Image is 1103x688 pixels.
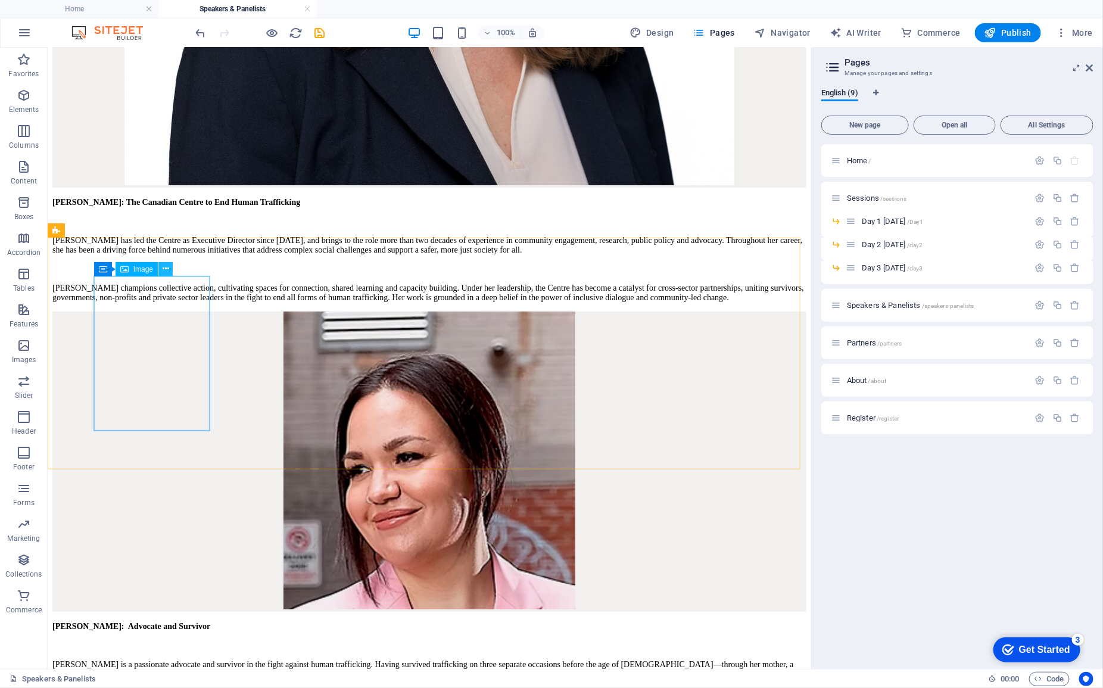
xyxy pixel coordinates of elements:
img: Editor Logo [68,26,158,40]
h4: Speakers & Panelists [158,2,317,15]
div: About/about [843,376,1029,384]
button: Click here to leave preview mode and continue editing [265,26,279,40]
span: Design [630,27,674,39]
span: : [1009,674,1011,683]
span: About [847,376,887,385]
span: Click to open page [862,263,923,272]
p: Boxes [14,212,34,222]
span: Navigator [754,27,811,39]
p: Header [12,427,36,436]
button: Publish [975,23,1041,42]
span: English (9) [821,86,858,102]
div: Duplicate [1052,375,1063,385]
div: Duplicate [1052,239,1063,250]
span: Speakers & Panelists [847,301,974,310]
p: Accordion [7,248,40,257]
span: /partners [877,340,902,347]
div: Home/ [843,157,1029,164]
h3: Manage your pages and settings [845,68,1070,79]
div: Remove [1070,239,1080,250]
span: New page [827,122,903,129]
div: Partners/partners [843,339,1029,347]
span: Click to open page [847,156,871,165]
p: Forms [13,498,35,508]
span: Pages [693,27,735,39]
button: Code [1029,672,1070,686]
span: Commerce [901,27,961,39]
p: Collections [5,569,42,579]
div: Settings [1035,300,1045,310]
div: Duplicate [1052,155,1063,166]
p: Tables [13,284,35,293]
span: / [869,158,871,164]
i: Reload page [289,26,303,40]
span: Open all [919,122,990,129]
h6: 100% [496,26,515,40]
a: Click to cancel selection. Double-click to open Pages [10,672,96,686]
button: New page [821,116,909,135]
i: Undo: Change text (Ctrl+Z) [194,26,208,40]
div: Duplicate [1052,193,1063,203]
button: reload [289,26,303,40]
div: Settings [1035,216,1045,226]
p: Features [10,319,38,329]
h2: Pages [845,57,1093,68]
div: Design (Ctrl+Alt+Y) [625,23,679,42]
span: Partners [847,338,902,347]
div: Settings [1035,375,1045,385]
p: Content [11,176,37,186]
span: Image [133,266,153,273]
div: Settings [1035,263,1045,273]
span: /day2 [907,242,923,248]
span: Click to open page [862,240,923,249]
button: Pages [688,23,740,42]
div: Language Tabs [821,88,1093,111]
button: 100% [478,26,521,40]
span: /speakers-panelists [922,303,974,309]
div: Remove [1070,300,1080,310]
div: Duplicate [1052,263,1063,273]
div: Sessions/sessions [843,194,1029,202]
button: Usercentrics [1079,672,1093,686]
p: Columns [9,141,39,150]
span: 00 00 [1001,672,1019,686]
div: Remove [1070,338,1080,348]
button: undo [194,26,208,40]
div: Remove [1070,193,1080,203]
span: All Settings [1006,122,1088,129]
span: /register [877,415,899,422]
div: Get Started 3 items remaining, 40% complete [7,6,94,31]
p: Favorites [8,69,39,79]
div: Settings [1035,155,1045,166]
i: On resize automatically adjust zoom level to fit chosen device. [527,27,538,38]
span: Click to open page [862,217,923,226]
span: /day3 [907,265,923,272]
button: Commerce [896,23,965,42]
div: Duplicate [1052,216,1063,226]
div: Remove [1070,413,1080,423]
button: All Settings [1001,116,1093,135]
div: Speakers & Panelists/speakers-panelists [843,301,1029,309]
p: Marketing [7,534,40,543]
span: /about [868,378,887,384]
p: Commerce [6,605,42,615]
div: Remove [1070,375,1080,385]
div: Register/register [843,414,1029,422]
button: Design [625,23,679,42]
span: More [1055,27,1093,39]
div: Day 1 [DATE]/Day1 [858,217,1029,225]
div: Get Started [32,13,83,24]
div: Settings [1035,193,1045,203]
div: Day 2 [DATE]/day2 [858,241,1029,248]
span: Click to open page [847,194,906,203]
p: Images [12,355,36,365]
span: /Day1 [907,219,924,225]
button: More [1051,23,1098,42]
button: Navigator [749,23,815,42]
div: Settings [1035,239,1045,250]
p: Footer [13,462,35,472]
div: Day 3 [DATE]/day3 [858,264,1029,272]
i: Save (Ctrl+S) [313,26,327,40]
div: The startpage cannot be deleted [1070,155,1080,166]
span: Click to open page [847,413,899,422]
